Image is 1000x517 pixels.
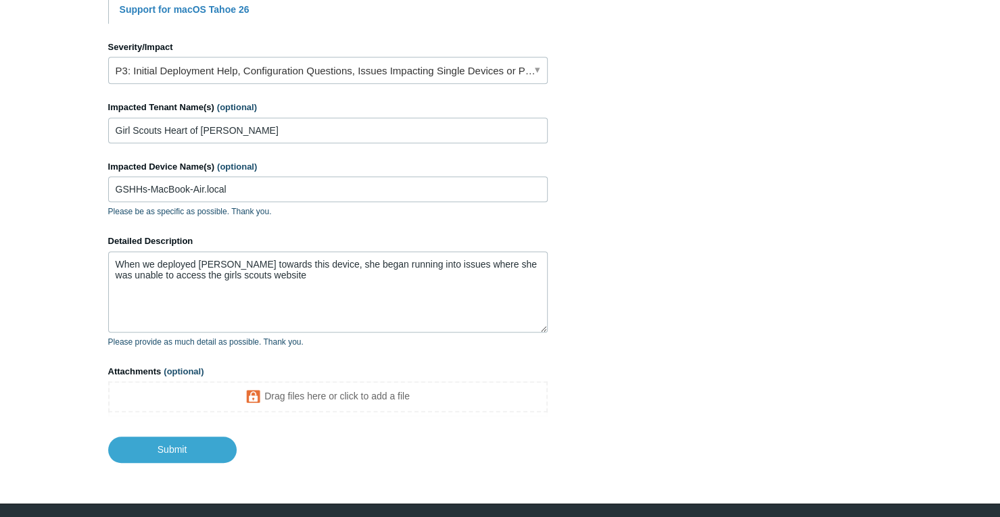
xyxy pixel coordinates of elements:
[164,366,204,376] span: (optional)
[108,41,548,54] label: Severity/Impact
[108,205,548,218] p: Please be as specific as possible. Thank you.
[217,102,257,112] span: (optional)
[108,101,548,114] label: Impacted Tenant Name(s)
[108,336,548,348] p: Please provide as much detail as possible. Thank you.
[108,437,237,462] input: Submit
[108,160,548,174] label: Impacted Device Name(s)
[120,4,249,15] a: Support for macOS Tahoe 26
[217,162,257,172] span: (optional)
[108,57,548,84] a: P3: Initial Deployment Help, Configuration Questions, Issues Impacting Single Devices or Past Out...
[108,365,548,378] label: Attachments
[108,235,548,248] label: Detailed Description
